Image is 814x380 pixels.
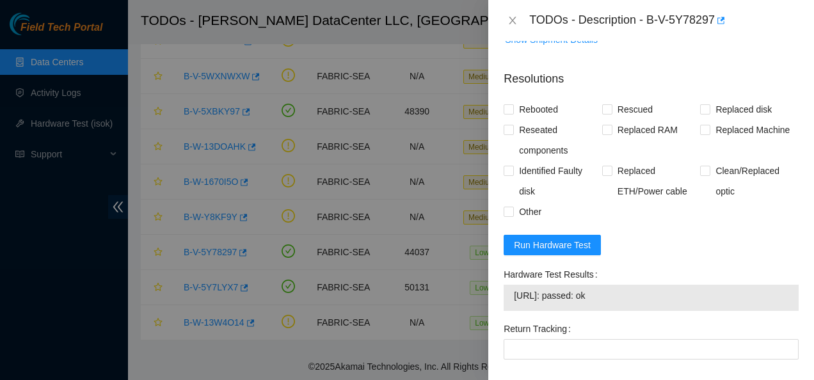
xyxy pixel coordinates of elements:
p: Resolutions [504,60,799,88]
span: Run Hardware Test [514,238,591,252]
span: Other [514,202,547,222]
span: Reseated components [514,120,602,161]
span: [URL]: passed: ok [514,289,788,303]
span: Rescued [612,99,658,120]
div: TODOs - Description - B-V-5Y78297 [529,10,799,31]
span: Replaced Machine [710,120,795,140]
span: Replaced RAM [612,120,683,140]
span: Rebooted [514,99,563,120]
label: Return Tracking [504,319,576,339]
label: Hardware Test Results [504,264,602,285]
span: Clean/Replaced optic [710,161,799,202]
span: Replaced ETH/Power cable [612,161,701,202]
input: Return Tracking [504,339,799,360]
button: Close [504,15,522,27]
span: Identified Faulty disk [514,161,602,202]
button: Run Hardware Test [504,235,601,255]
span: Replaced disk [710,99,777,120]
span: close [507,15,518,26]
